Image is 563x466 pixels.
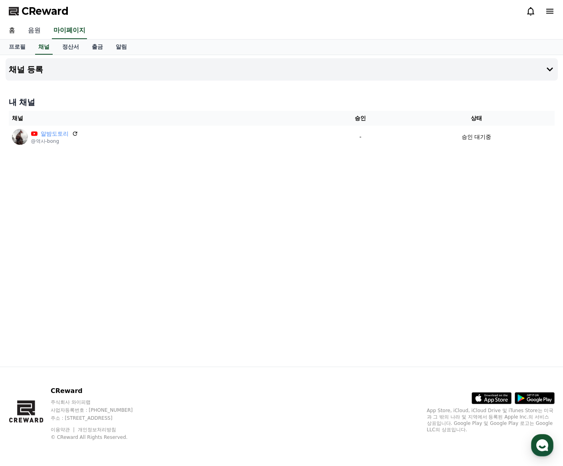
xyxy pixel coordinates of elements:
[9,111,323,126] th: 채널
[53,253,103,273] a: 대화
[427,407,555,433] p: App Store, iCloud, iCloud Drive 및 iTunes Store는 미국과 그 밖의 나라 및 지역에서 등록된 Apple Inc.의 서비스 상표입니다. Goo...
[398,111,554,126] th: 상태
[6,58,558,81] button: 채널 등록
[73,265,83,272] span: 대화
[2,39,32,55] a: 프로필
[9,5,69,18] a: CReward
[12,129,28,145] img: 알밤도토리
[22,22,47,39] a: 음원
[25,265,30,271] span: 홈
[22,5,69,18] span: CReward
[78,427,116,432] a: 개인정보처리방침
[109,39,133,55] a: 알림
[9,97,555,108] h4: 내 채널
[41,130,69,138] a: 알밤도토리
[51,434,148,440] p: © CReward All Rights Reserved.
[326,133,395,141] p: -
[51,427,76,432] a: 이용약관
[322,111,398,126] th: 승인
[462,133,491,141] p: 승인 대기중
[52,22,87,39] a: 마이페이지
[85,39,109,55] a: 출금
[51,407,148,413] p: 사업자등록번호 : [PHONE_NUMBER]
[103,253,153,273] a: 설정
[123,265,133,271] span: 설정
[51,386,148,396] p: CReward
[2,253,53,273] a: 홈
[31,138,78,144] p: @역사-bong
[56,39,85,55] a: 정산서
[9,65,43,74] h4: 채널 등록
[51,399,148,405] p: 주식회사 와이피랩
[2,22,22,39] a: 홈
[51,415,148,421] p: 주소 : [STREET_ADDRESS]
[35,39,53,55] a: 채널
